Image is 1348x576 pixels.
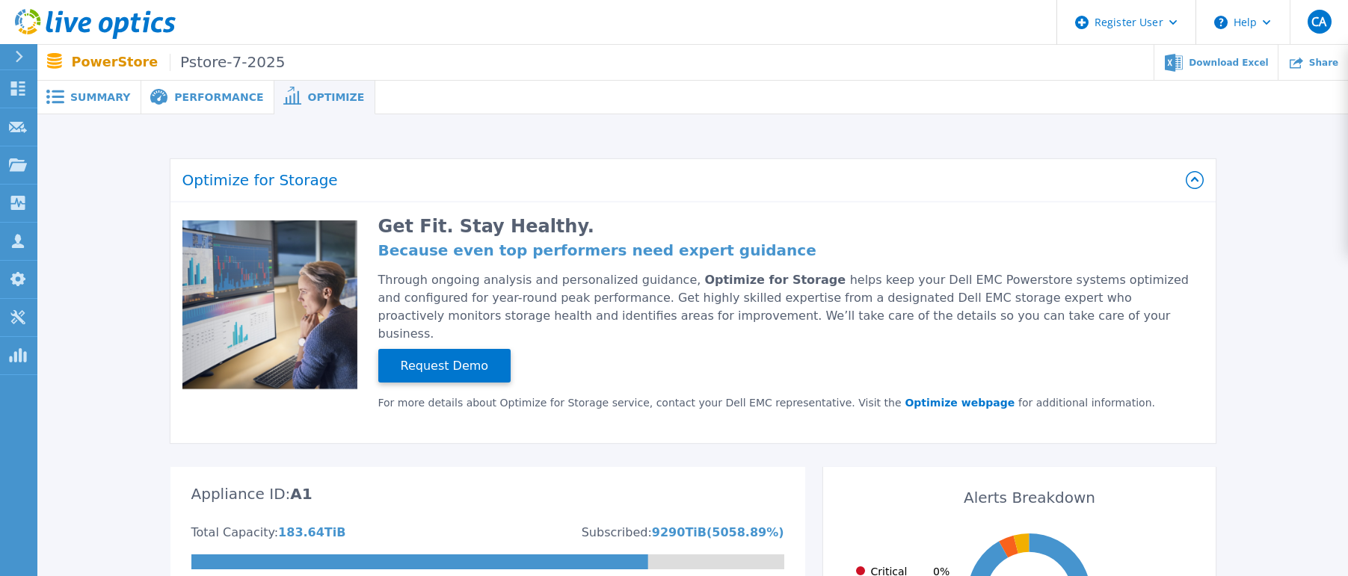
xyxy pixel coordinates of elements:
[174,92,263,102] span: Performance
[191,527,279,539] div: Total Capacity:
[191,488,291,500] div: Appliance ID:
[182,173,1186,188] h2: Optimize for Storage
[70,92,130,102] span: Summary
[707,527,784,539] div: ( 5058.89 %)
[72,54,286,71] p: PowerStore
[378,220,1195,232] h2: Get Fit. Stay Healthy.
[378,349,511,383] button: Request Demo
[1309,58,1338,67] span: Share
[1311,16,1326,28] span: CA
[1189,58,1268,67] span: Download Excel
[182,220,357,391] img: Optimize Promo
[395,357,495,375] span: Request Demo
[844,477,1216,515] div: Alerts Breakdown
[704,273,849,287] span: Optimize for Storage
[290,488,312,527] div: A1
[170,54,285,71] span: Pstore-7-2025
[307,92,364,102] span: Optimize
[378,397,1195,409] div: For more details about Optimize for Storage service, contact your Dell EMC representative. Visit ...
[278,527,345,539] div: 183.64 TiB
[378,271,1195,343] div: Through ongoing analysis and personalized guidance, helps keep your Dell EMC Powerstore systems o...
[902,397,1019,409] a: Optimize webpage
[652,527,707,539] div: 9290 TiB
[378,244,1195,256] h4: Because even top performers need expert guidance
[582,527,652,539] div: Subscribed:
